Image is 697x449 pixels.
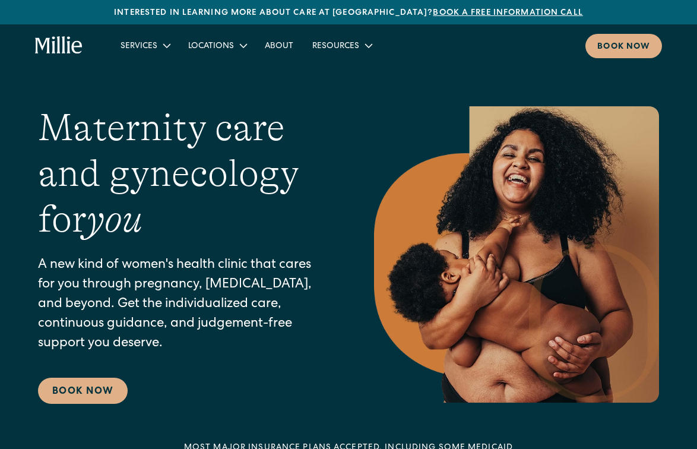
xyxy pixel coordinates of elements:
[585,34,662,58] a: Book now
[303,36,381,55] div: Resources
[255,36,303,55] a: About
[35,36,83,55] a: home
[38,256,327,354] p: A new kind of women's health clinic that cares for you through pregnancy, [MEDICAL_DATA], and bey...
[121,40,157,53] div: Services
[38,105,327,242] h1: Maternity care and gynecology for
[38,378,128,404] a: Book Now
[87,198,142,241] em: you
[312,40,359,53] div: Resources
[597,41,650,53] div: Book now
[374,106,659,403] img: Smiling mother with her baby in arms, celebrating body positivity and the nurturing bond of postp...
[111,36,179,55] div: Services
[179,36,255,55] div: Locations
[433,9,582,17] a: Book a free information call
[188,40,234,53] div: Locations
